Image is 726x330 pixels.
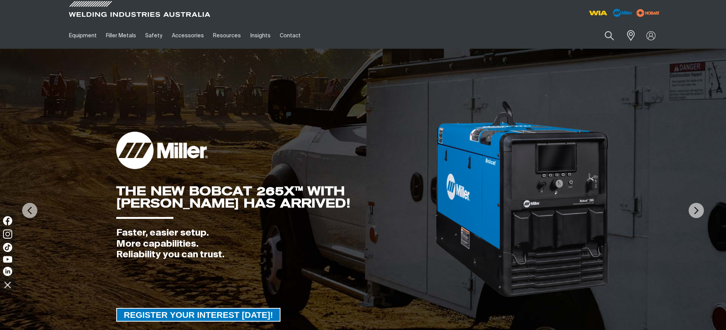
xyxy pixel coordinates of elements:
[116,308,281,322] a: REGISTER YOUR INTEREST TODAY!
[3,230,12,239] img: Instagram
[3,267,12,276] img: LinkedIn
[689,203,704,218] img: NextArrow
[64,22,101,49] a: Equipment
[3,243,12,252] img: TikTok
[3,216,12,225] img: Facebook
[596,27,622,45] button: Search products
[275,22,305,49] a: Contact
[141,22,167,49] a: Safety
[208,22,245,49] a: Resources
[101,22,141,49] a: Filler Metals
[245,22,275,49] a: Insights
[167,22,208,49] a: Accessories
[3,256,12,263] img: YouTube
[587,27,622,45] input: Product name or item number...
[22,203,37,218] img: PrevArrow
[117,308,280,322] span: REGISTER YOUR INTEREST [DATE]!
[1,278,14,291] img: hide socials
[116,228,434,260] div: Faster, easier setup. More capabilities. Reliability you can trust.
[64,22,513,49] nav: Main
[634,7,662,19] img: miller
[116,185,434,209] div: THE NEW BOBCAT 265X™ WITH [PERSON_NAME] HAS ARRIVED!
